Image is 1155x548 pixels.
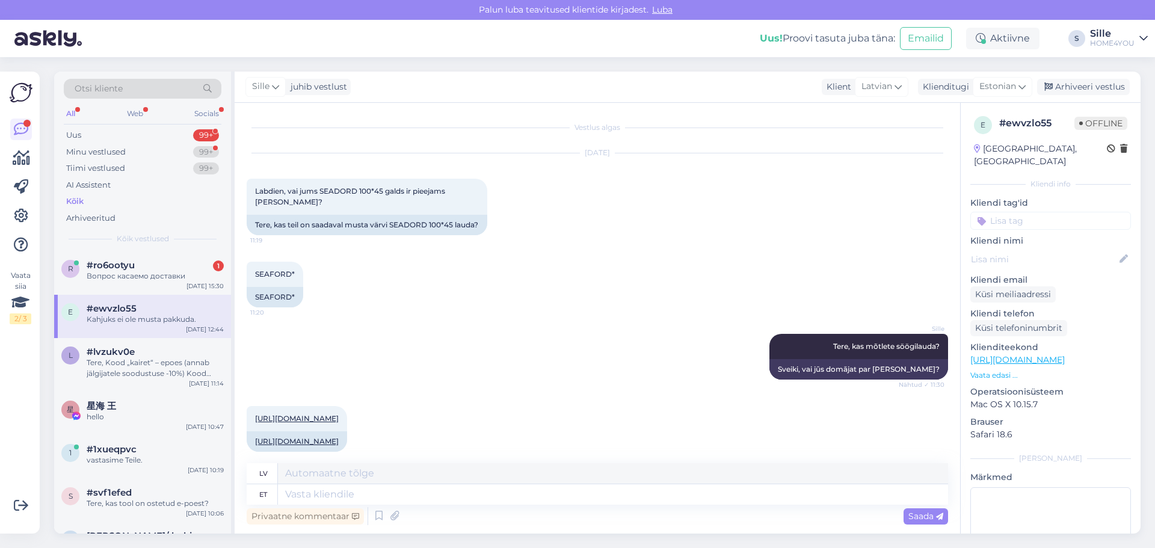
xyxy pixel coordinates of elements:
div: 1 [213,260,224,271]
div: Вопрос касаемо доставки [87,271,224,282]
p: Vaata edasi ... [970,370,1131,381]
span: l [69,351,73,360]
a: [URL][DOMAIN_NAME] [255,437,339,446]
span: e [68,307,73,316]
div: Uus [66,129,81,141]
span: Sille [252,80,269,93]
div: [DATE] 15:30 [186,282,224,291]
span: Estonian [979,80,1016,93]
img: Askly Logo [10,81,32,104]
b: Uus! [760,32,783,44]
div: Web [125,106,146,122]
p: Klienditeekond [970,341,1131,354]
a: SilleHOME4YOU [1090,29,1148,48]
a: [URL][DOMAIN_NAME] [970,354,1065,365]
input: Lisa tag [970,212,1131,230]
div: Minu vestlused [66,146,126,158]
p: Kliendi telefon [970,307,1131,320]
span: #lvzukv0e [87,346,135,357]
p: Kliendi tag'id [970,197,1131,209]
div: Vaata siia [10,270,31,324]
div: Vestlus algas [247,122,948,133]
div: [DATE] 12:44 [186,325,224,334]
div: All [64,106,78,122]
div: Küsi telefoninumbrit [970,320,1067,336]
input: Lisa nimi [971,253,1117,266]
div: et [259,484,267,505]
div: Tere, kas tool on ostetud e-poest? [87,498,224,509]
div: 99+ [193,146,219,158]
div: hello [87,411,224,422]
p: Kliendi email [970,274,1131,286]
div: HOME4YOU [1090,38,1135,48]
div: [DATE] 11:14 [189,379,224,388]
div: Kliendi info [970,179,1131,189]
span: #ro6ootyu [87,260,135,271]
div: lv [259,463,268,484]
span: #1xueqpvc [87,444,137,455]
div: Socials [192,106,221,122]
div: Tere, Kood „kairet“ – epoes (annab jälgijatele soodustuse -10%) Kood „vedomhouse10“ – epoes (anna... [87,357,224,379]
p: Operatsioonisüsteem [970,386,1131,398]
a: [URL][DOMAIN_NAME] [255,414,339,423]
div: Tere, kas teil on saadaval musta värvi SEADORD 100*45 lauda? [247,215,487,235]
span: Kõik vestlused [117,233,169,244]
p: Kliendi nimi [970,235,1131,247]
div: Klienditugi [918,81,969,93]
p: Safari 18.6 [970,428,1131,441]
span: Otsi kliente [75,82,123,95]
div: [GEOGRAPHIC_DATA], [GEOGRAPHIC_DATA] [974,143,1107,168]
p: Märkmed [970,471,1131,484]
div: [DATE] 10:19 [188,466,224,475]
div: [PERSON_NAME] [970,453,1131,464]
div: Kõik [66,195,84,208]
span: 11:20 [250,308,295,317]
span: 1 [69,448,72,457]
span: r [68,264,73,273]
p: Mac OS X 10.15.7 [970,398,1131,411]
div: [DATE] 10:47 [186,422,224,431]
span: 11:19 [250,236,295,245]
span: Latvian [861,80,892,93]
span: Luba [648,4,676,15]
span: 星 [67,405,74,414]
span: Sille [899,324,944,333]
span: Saada [908,511,943,522]
span: Kairet Pintman/ hobiaednik🌺 [87,531,212,541]
div: juhib vestlust [286,81,347,93]
div: Sveiki, vai jūs domājat par [PERSON_NAME]? [769,359,948,380]
span: Labdien, vai jums SEADORD 100*45 galds ir pieejams [PERSON_NAME]? [255,186,447,206]
div: S [1068,30,1085,47]
span: e [981,120,985,129]
div: Aktiivne [966,28,1039,49]
div: 99+ [193,162,219,174]
span: #ewvzlo55 [87,303,137,314]
div: # ewvzlo55 [999,116,1074,131]
span: s [69,491,73,500]
span: SEAFORD* [255,269,295,279]
span: Offline [1074,117,1127,130]
div: Arhiveeri vestlus [1037,79,1130,95]
p: Brauser [970,416,1131,428]
div: Proovi tasuta juba täna: [760,31,895,46]
div: vastasime Teile. [87,455,224,466]
div: 99+ [193,129,219,141]
div: SEAFORD* [247,287,303,307]
div: Klient [822,81,851,93]
div: Küsi meiliaadressi [970,286,1056,303]
div: 2 / 3 [10,313,31,324]
div: Tiimi vestlused [66,162,125,174]
button: Emailid [900,27,952,50]
div: [DATE] [247,147,948,158]
div: AI Assistent [66,179,111,191]
span: 星海 王 [87,401,116,411]
div: Arhiveeritud [66,212,115,224]
div: Privaatne kommentaar [247,508,364,525]
div: Kahjuks ei ole musta pakkuda. [87,314,224,325]
div: [DATE] 10:06 [186,509,224,518]
span: #svf1efed [87,487,132,498]
span: Tere, kas mõtlete söögilauda? [833,342,940,351]
div: Sille [1090,29,1135,38]
span: Nähtud ✓ 11:30 [899,380,944,389]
